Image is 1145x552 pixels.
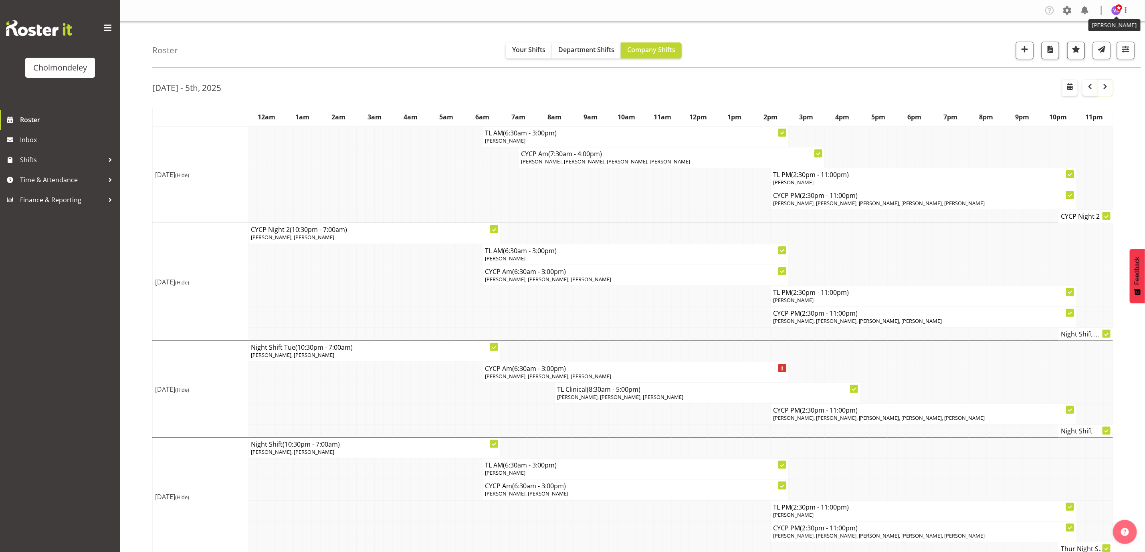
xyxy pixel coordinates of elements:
span: Finance & Reporting [20,194,104,206]
span: Feedback [1134,257,1141,285]
button: Add a new shift [1016,42,1034,59]
span: (2:30pm - 11:00pm) [791,170,849,179]
span: [PERSON_NAME], [PERSON_NAME], [PERSON_NAME], [PERSON_NAME] [773,317,942,324]
span: [PERSON_NAME] [773,296,814,304]
h4: Night Shift [1061,427,1110,435]
button: Filter Shifts [1117,42,1135,59]
span: (2:30pm - 11:00pm) [791,503,849,512]
span: [PERSON_NAME], [PERSON_NAME], [PERSON_NAME], [PERSON_NAME], [PERSON_NAME] [773,199,985,207]
button: Download a PDF of the roster according to the set date range. [1042,42,1059,59]
th: 11pm [1076,108,1113,126]
td: [DATE] [153,223,249,341]
span: Company Shifts [627,45,675,54]
span: [PERSON_NAME] [485,469,525,476]
h4: Night Shift [251,440,498,448]
span: (Hide) [175,386,189,393]
span: [PERSON_NAME], [PERSON_NAME] [251,234,335,241]
span: (8:30am - 5:00pm) [587,385,640,394]
span: (7:30am - 4:00pm) [548,149,602,158]
th: 1am [285,108,321,126]
span: (2:30pm - 11:00pm) [791,288,849,297]
img: Rosterit website logo [6,20,72,36]
h4: CYCP Night 2 [1061,212,1110,220]
span: (Hide) [175,279,189,286]
span: (6:30am - 3:00pm) [503,461,557,469]
span: (2:30pm - 11:00pm) [800,524,858,532]
span: (6:30am - 3:00pm) [512,364,566,373]
img: victoria-spackman5507.jpg [1111,6,1121,15]
span: Inbox [20,134,116,146]
span: [PERSON_NAME] [485,255,525,262]
th: 10am [608,108,644,126]
span: [PERSON_NAME], [PERSON_NAME] [485,490,568,497]
td: [DATE] [153,126,249,223]
span: (10:30pm - 7:00am) [290,225,347,234]
th: 4pm [824,108,860,126]
h4: CYCP Night 2 [251,226,498,234]
th: 5pm [860,108,897,126]
button: Your Shifts [506,42,552,58]
th: 11am [644,108,681,126]
h4: TL Clinical [557,385,858,393]
h4: TL AM [485,461,786,469]
th: 1pm [717,108,753,126]
h4: CYCP PM [773,524,1074,532]
th: 7pm [933,108,969,126]
span: (10:30pm - 7:00am) [283,440,340,449]
span: (Hide) [175,494,189,501]
th: 3am [357,108,393,126]
th: 12pm [681,108,717,126]
span: (6:30am - 3:00pm) [503,129,557,137]
h4: TL AM [485,129,786,137]
span: (2:30pm - 11:00pm) [800,191,858,200]
img: help-xxl-2.png [1121,528,1129,536]
th: 10pm [1040,108,1076,126]
span: [PERSON_NAME], [PERSON_NAME], [PERSON_NAME], [PERSON_NAME], [PERSON_NAME] [773,532,985,539]
span: Your Shifts [512,45,545,54]
button: Select a specific date within the roster. [1062,80,1078,96]
th: 7am [501,108,537,126]
span: (2:30pm - 11:00pm) [800,309,858,318]
span: [PERSON_NAME], [PERSON_NAME], [PERSON_NAME] [557,393,683,401]
span: [PERSON_NAME], [PERSON_NAME] [251,448,335,455]
h4: CYCP PM [773,191,1074,199]
span: Department Shifts [558,45,614,54]
span: (2:30pm - 11:00pm) [800,406,858,415]
div: Cholmondeley [33,62,87,74]
span: Shifts [20,154,104,166]
span: (6:30am - 3:00pm) [503,246,557,255]
h4: CYCP Am [485,268,786,276]
h4: TL PM [773,171,1074,179]
span: [PERSON_NAME] [773,511,814,518]
th: 6am [464,108,501,126]
h4: CYCP Am [485,482,786,490]
button: Company Shifts [621,42,682,58]
td: [DATE] [153,341,249,438]
h4: TL AM [485,247,786,255]
span: (Hide) [175,171,189,179]
th: 12am [248,108,285,126]
button: Highlight an important date within the roster. [1067,42,1085,59]
span: [PERSON_NAME], [PERSON_NAME], [PERSON_NAME] [485,276,611,283]
span: (6:30am - 3:00pm) [512,481,566,490]
h4: CYCP Am [485,365,786,373]
th: 8am [537,108,573,126]
th: 2am [321,108,357,126]
span: (6:30am - 3:00pm) [512,267,566,276]
span: (10:30pm - 7:00am) [296,343,353,352]
th: 6pm [897,108,933,126]
h4: Roster [152,46,178,55]
button: Send a list of all shifts for the selected filtered period to all rostered employees. [1093,42,1111,59]
h4: CYCP PM [773,406,1074,414]
h4: CYCP Am [521,150,822,158]
h4: TL PM [773,288,1074,296]
span: [PERSON_NAME] [773,179,814,186]
span: [PERSON_NAME] [485,137,525,144]
h4: CYCP PM [773,309,1074,317]
th: 9am [572,108,608,126]
button: Feedback - Show survey [1130,249,1145,303]
th: 2pm [752,108,788,126]
span: Time & Attendance [20,174,104,186]
span: Roster [20,114,116,126]
th: 4am [392,108,428,126]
